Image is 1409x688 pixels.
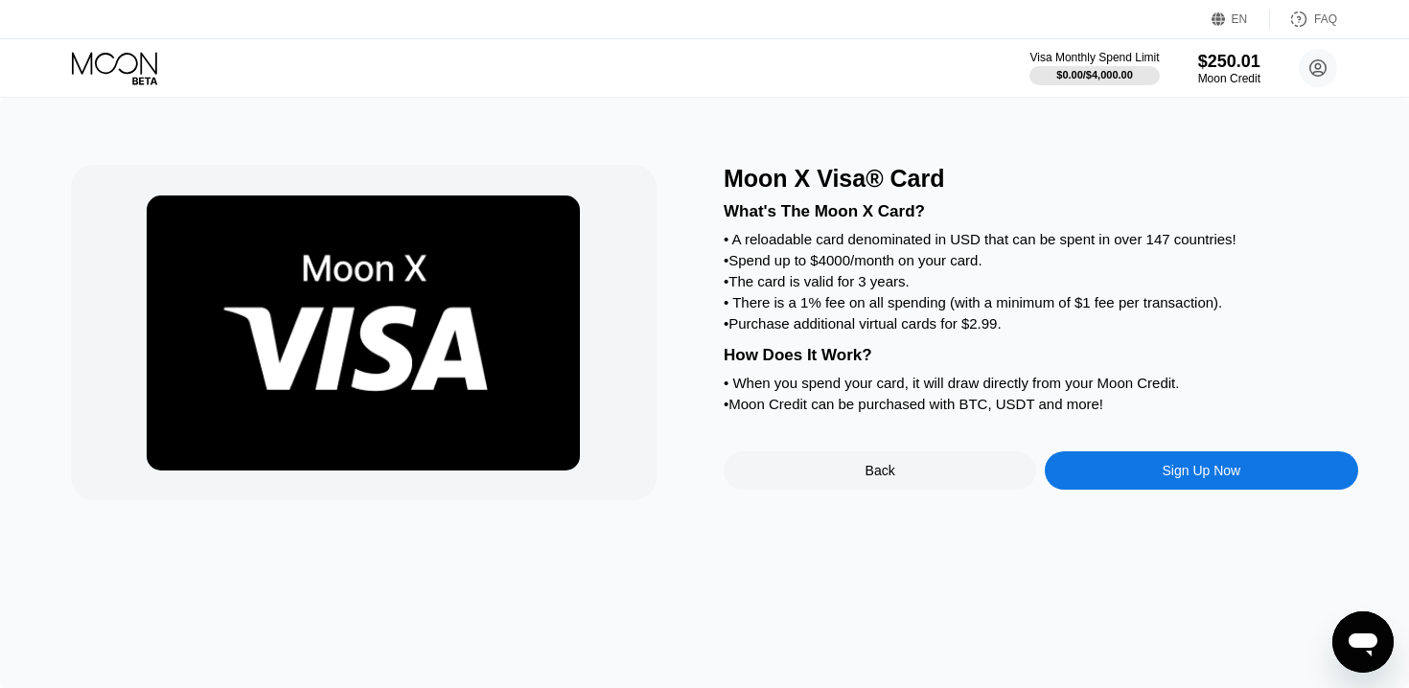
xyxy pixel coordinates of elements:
[1029,51,1159,64] div: Visa Monthly Spend Limit
[724,252,1358,268] div: • Spend up to $4000/month on your card.
[1314,12,1337,26] div: FAQ
[724,273,1358,289] div: • The card is valid for 3 years.
[724,315,1358,332] div: • Purchase additional virtual cards for $2.99.
[724,396,1358,412] div: • Moon Credit can be purchased with BTC, USDT and more!
[1198,52,1260,72] div: $250.01
[1198,52,1260,85] div: $250.01Moon Credit
[724,165,1358,193] div: Moon X Visa® Card
[1270,10,1337,29] div: FAQ
[1045,451,1357,490] div: Sign Up Now
[1232,12,1248,26] div: EN
[724,346,1358,365] div: How Does It Work?
[1163,463,1241,478] div: Sign Up Now
[724,231,1358,247] div: • A reloadable card denominated in USD that can be spent in over 147 countries!
[724,202,1358,221] div: What's The Moon X Card?
[724,375,1358,391] div: • When you spend your card, it will draw directly from your Moon Credit.
[1198,72,1260,85] div: Moon Credit
[724,451,1036,490] div: Back
[866,463,895,478] div: Back
[1029,51,1159,85] div: Visa Monthly Spend Limit$0.00/$4,000.00
[1056,69,1133,80] div: $0.00 / $4,000.00
[724,294,1358,310] div: • There is a 1% fee on all spending (with a minimum of $1 fee per transaction).
[1332,611,1394,673] iframe: Buton lansare fereastră mesagerie
[1212,10,1270,29] div: EN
